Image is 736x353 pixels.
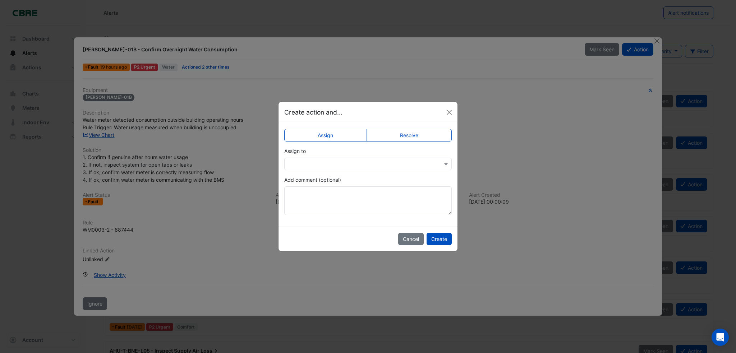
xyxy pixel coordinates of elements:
[712,329,729,346] div: Open Intercom Messenger
[284,147,306,155] label: Assign to
[427,233,452,245] button: Create
[367,129,452,141] label: Resolve
[284,176,341,184] label: Add comment (optional)
[284,129,367,141] label: Assign
[284,108,342,117] h5: Create action and...
[398,233,424,245] button: Cancel
[444,107,455,118] button: Close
